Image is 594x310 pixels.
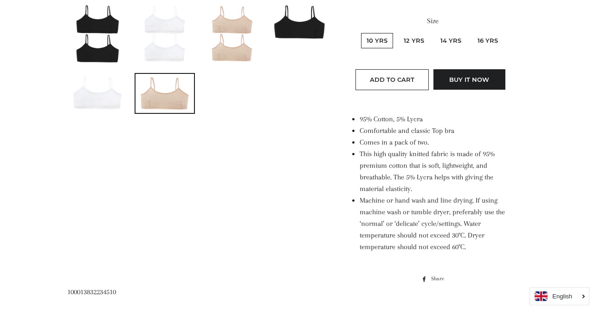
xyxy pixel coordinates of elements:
img: Load image into Gallery viewer, Charmaine Girls Top Bra 2PerPack [73,2,123,65]
img: Load image into Gallery viewer, Charmaine Girls Top Bra 2PerPack [68,74,127,113]
a: English [535,291,584,301]
label: Size [350,15,515,27]
img: Load image into Gallery viewer, Charmaine Girls Top Bra 2PerPack [136,74,194,113]
label: 14 Yrs [435,33,467,48]
i: English [552,293,572,299]
label: 16 Yrs [472,33,504,48]
img: Load image into Gallery viewer, Charmaine Girls Top Bra 2PerPack [270,2,329,41]
span: Comfortable and classic Top bra [360,126,454,135]
span: Add to Cart [370,76,414,83]
label: 10 Yrs [361,33,393,48]
img: Load image into Gallery viewer, Charmaine Girls Top Bra 2PerPack [207,2,257,65]
button: Add to Cart [355,69,429,90]
span: 95% Cotton, 5% Lycra [360,115,423,123]
button: Buy it now [433,69,505,90]
span: This high quality knitted fabric is made of 95% premium cotton that is soft, lightweight, and bre... [360,150,495,193]
span: Share [431,274,449,284]
span: Comes in a pack of two. [360,138,429,146]
label: 12 Yrs [398,33,430,48]
img: Load image into Gallery viewer, Charmaine Girls Top Bra 2PerPack [140,2,190,65]
span: 100013832234510 [67,288,116,296]
span: Machine or hand wash and line drying. If using machine wash or tumble dryer, preferably use the ‘... [360,196,505,251]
